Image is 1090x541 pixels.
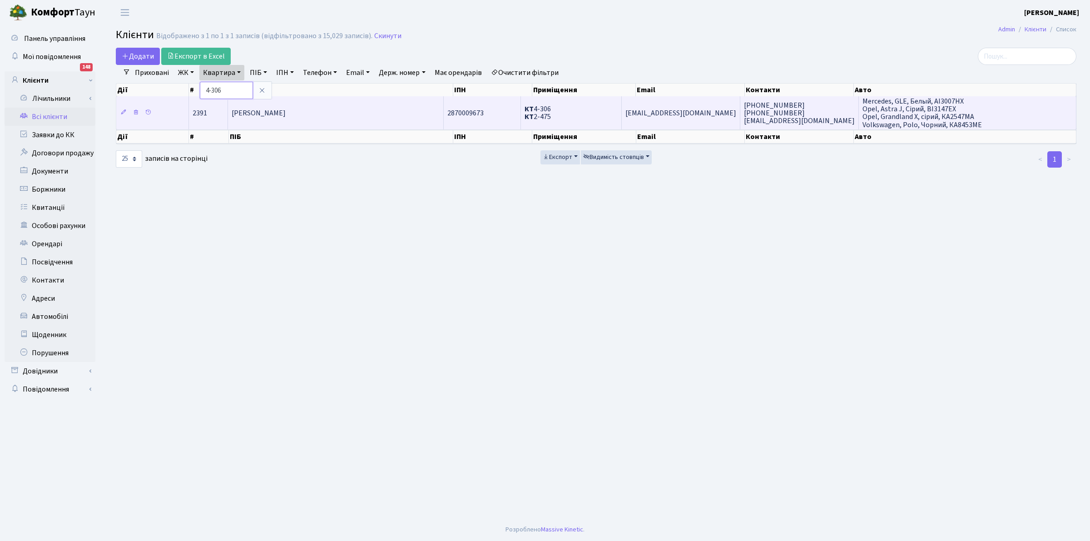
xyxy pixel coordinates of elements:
a: Приховані [131,65,173,80]
th: Email [636,130,745,144]
span: 2870009673 [447,108,484,118]
div: 148 [80,63,93,71]
a: Клієнти [1025,25,1046,34]
a: Massive Kinetic [541,525,583,534]
a: Посвідчення [5,253,95,271]
th: Контакти [745,84,854,96]
th: Дії [116,84,189,96]
b: КТ [525,112,534,122]
span: Клієнти [116,27,154,43]
th: Авто [854,84,1076,96]
a: Додати [116,48,160,65]
a: Панель управління [5,30,95,48]
th: ПІБ [229,130,453,144]
a: [PERSON_NAME] [1024,7,1079,18]
span: 4-306 2-475 [525,104,551,122]
div: Розроблено . [505,525,585,535]
a: Експорт в Excel [161,48,231,65]
button: Експорт [540,150,580,164]
a: Заявки до КК [5,126,95,144]
nav: breadcrumb [985,20,1090,39]
a: Боржники [5,180,95,199]
a: ЖК [174,65,198,80]
span: Таун [31,5,95,20]
a: Квитанції [5,199,95,217]
th: ІПН [453,130,532,144]
a: Документи [5,162,95,180]
a: Держ. номер [375,65,429,80]
span: [EMAIL_ADDRESS][DOMAIN_NAME] [625,108,736,118]
th: Авто [854,130,1076,144]
span: [PERSON_NAME] [232,108,286,118]
div: Відображено з 1 по 1 з 1 записів (відфільтровано з 15,029 записів). [156,32,372,40]
th: ІПН [453,84,532,96]
a: Адреси [5,289,95,308]
span: 2391 [193,108,207,118]
a: Довідники [5,362,95,380]
a: Мої повідомлення148 [5,48,95,66]
a: Контакти [5,271,95,289]
a: Скинути [374,32,401,40]
a: Лічильники [10,89,95,108]
a: Email [342,65,373,80]
a: Автомобілі [5,308,95,326]
span: Mercedes, GLE, Белый, AІ3007НХ Opel, Astra J, Сірий, ВІ3147ЕХ Opel, Grandland X, сірий, КА2547МА ... [862,96,982,129]
input: Пошук... [978,48,1076,65]
b: [PERSON_NAME] [1024,8,1079,18]
a: Особові рахунки [5,217,95,235]
th: Контакти [745,130,854,144]
span: Додати [122,51,154,61]
th: Email [636,84,745,96]
label: записів на сторінці [116,150,208,168]
a: Орендарі [5,235,95,253]
span: Експорт [543,153,572,162]
a: Договори продажу [5,144,95,162]
img: logo.png [9,4,27,22]
a: Має орендарів [431,65,486,80]
th: # [189,84,229,96]
b: КТ [525,104,534,114]
a: Всі клієнти [5,108,95,126]
a: ІПН [272,65,297,80]
a: ПІБ [246,65,271,80]
th: Приміщення [532,130,636,144]
button: Видимість стовпців [581,150,652,164]
th: Приміщення [532,84,636,96]
li: Список [1046,25,1076,35]
span: Видимість стовпців [583,153,644,162]
a: 1 [1047,151,1062,168]
select: записів на сторінці [116,150,142,168]
span: Мої повідомлення [23,52,81,62]
a: Квартира [199,65,244,80]
a: Порушення [5,344,95,362]
a: Клієнти [5,71,95,89]
th: # [189,130,229,144]
a: Admin [998,25,1015,34]
span: Панель управління [24,34,85,44]
b: Комфорт [31,5,74,20]
a: Повідомлення [5,380,95,398]
a: Щоденник [5,326,95,344]
a: Очистити фільтри [487,65,562,80]
th: ПІБ [229,84,453,96]
span: [PHONE_NUMBER] [PHONE_NUMBER] [EMAIL_ADDRESS][DOMAIN_NAME] [744,100,855,126]
a: Телефон [299,65,341,80]
button: Переключити навігацію [114,5,136,20]
th: Дії [116,130,189,144]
